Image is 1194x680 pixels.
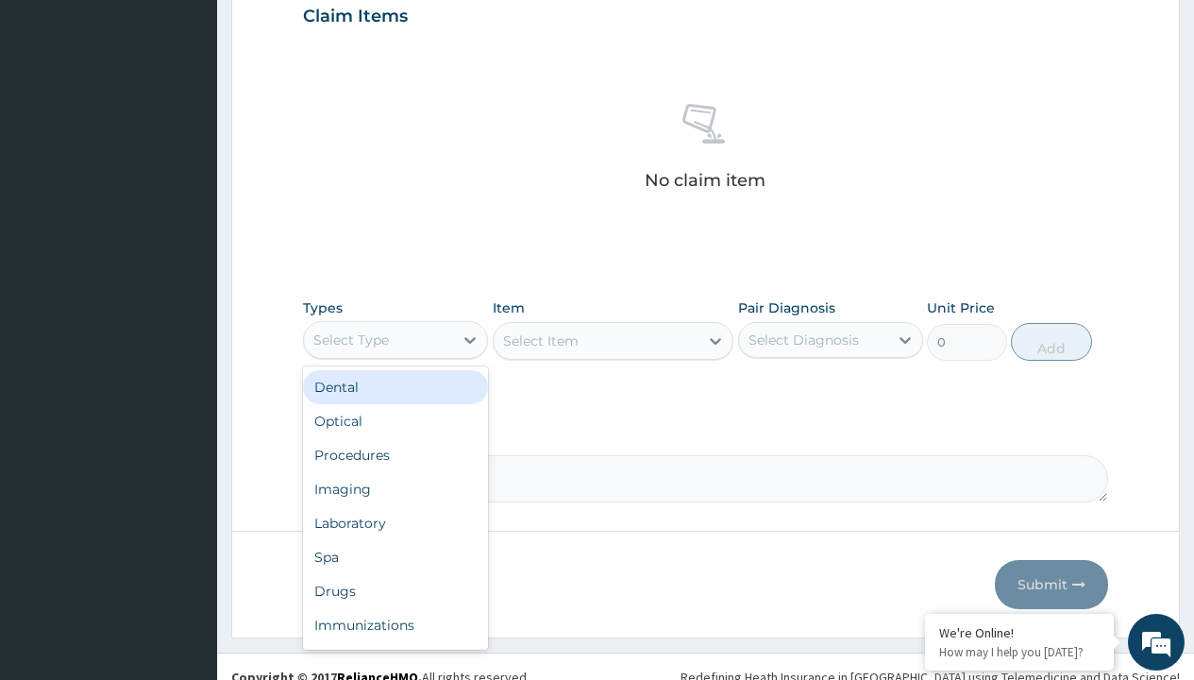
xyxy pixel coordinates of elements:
label: Item [493,298,525,317]
p: No claim item [645,171,765,190]
div: Chat with us now [98,106,317,130]
div: Dental [303,370,488,404]
label: Comment [303,429,1108,445]
div: Minimize live chat window [310,9,355,55]
span: We're online! [109,213,261,404]
h3: Claim Items [303,7,408,27]
button: Submit [995,560,1108,609]
div: Drugs [303,574,488,608]
img: d_794563401_company_1708531726252_794563401 [35,94,76,142]
div: Others [303,642,488,676]
div: Select Diagnosis [748,331,859,349]
textarea: Type your message and hit 'Enter' [9,467,360,534]
button: Add [1011,323,1091,361]
label: Pair Diagnosis [738,298,835,317]
p: How may I help you today? [939,644,1100,660]
div: Spa [303,540,488,574]
label: Types [303,300,343,316]
div: Laboratory [303,506,488,540]
div: We're Online! [939,624,1100,641]
label: Unit Price [927,298,995,317]
div: Select Type [313,331,389,349]
div: Optical [303,404,488,438]
div: Imaging [303,472,488,506]
div: Immunizations [303,608,488,642]
div: Procedures [303,438,488,472]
